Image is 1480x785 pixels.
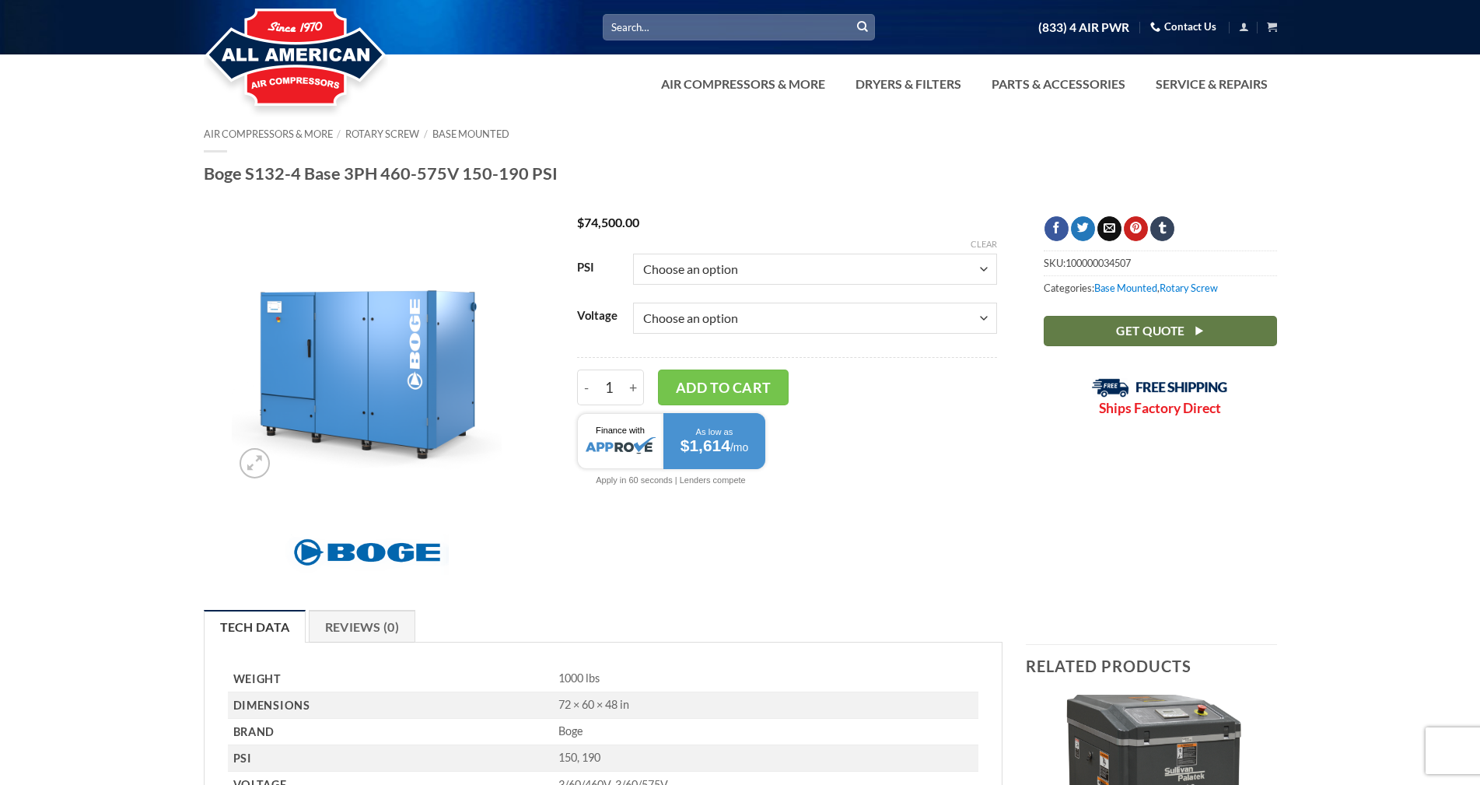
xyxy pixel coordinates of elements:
[1065,257,1131,269] span: 100000034507
[432,128,509,140] a: Base Mounted
[577,215,639,230] bdi: 74,500.00
[851,16,874,39] button: Submit
[1116,321,1184,341] span: Get Quote
[1150,216,1174,241] a: Share on Tumblr
[553,666,978,692] td: 1000 lbs
[1146,68,1277,100] a: Service & Repairs
[1071,216,1095,241] a: Share on Twitter
[1044,316,1277,346] a: Get Quote
[577,261,618,274] label: PSI
[204,128,1277,140] nav: Breadcrumb
[1267,17,1277,37] a: View cart
[982,68,1135,100] a: Parts & Accessories
[1150,15,1216,39] a: Contact Us
[204,610,306,643] a: Tech Data
[228,666,554,692] th: Weight
[240,448,270,478] a: Zoom
[345,128,419,140] a: Rotary Screw
[1044,216,1069,241] a: Share on Facebook
[337,128,341,140] span: /
[1099,400,1221,416] strong: Ships Factory Direct
[1160,282,1218,294] a: Rotary Screw
[1044,275,1277,300] span: Categories: ,
[558,724,978,739] p: Boge
[309,610,416,643] a: Reviews (0)
[1038,14,1129,41] a: (833) 4 AIR PWR
[658,370,789,405] button: Add to cart
[558,751,978,766] p: 150, 190
[1044,251,1277,275] span: SKU:
[652,68,834,100] a: Air Compressors & More
[1094,282,1157,294] a: Base Mounted
[624,370,644,405] input: Increase quantity of Boge S132-4 Base 3PH 460-575V 150-190 PSI
[1092,378,1228,398] img: Free Shipping
[846,68,971,100] a: Dryers & Filters
[577,215,584,230] span: $
[424,128,428,140] span: /
[228,745,554,772] th: PSI
[232,216,502,486] img: Boge S132-4 Base 3PH 460-575V 150-190 PSI 1
[596,370,625,405] input: Product quantity
[228,719,554,745] th: Brand
[1124,216,1148,241] a: Pin on Pinterest
[577,310,618,322] label: Voltage
[204,128,333,140] a: Air Compressors & More
[603,14,875,40] input: Search…
[577,370,596,405] input: Reduce quantity of Boge S132-4 Base 3PH 460-575V 150-190 PSI
[1239,17,1249,37] a: Login
[1026,645,1277,687] h3: Related products
[228,692,554,719] th: Dimensions
[971,239,997,250] a: Clear options
[285,530,449,575] img: Boge
[1097,216,1121,241] a: Email to a Friend
[204,163,1277,184] h1: Boge S132-4 Base 3PH 460-575V 150-190 PSI
[553,692,978,719] td: 72 × 60 × 48 in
